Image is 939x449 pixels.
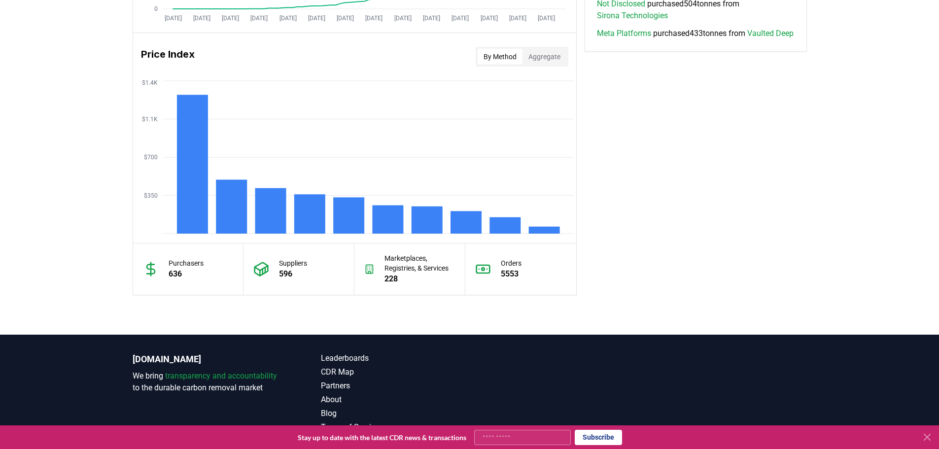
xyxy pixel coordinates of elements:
[169,258,204,268] p: Purchasers
[337,15,354,22] tspan: [DATE]
[164,15,181,22] tspan: [DATE]
[154,5,158,12] tspan: 0
[321,408,470,419] a: Blog
[193,15,210,22] tspan: [DATE]
[222,15,239,22] tspan: [DATE]
[480,15,497,22] tspan: [DATE]
[321,421,470,433] a: Terms of Service
[597,28,651,39] a: Meta Platforms
[384,253,455,273] p: Marketplaces, Registries, & Services
[142,79,158,86] tspan: $1.4K
[321,352,470,364] a: Leaderboards
[144,154,158,161] tspan: $700
[422,15,440,22] tspan: [DATE]
[452,15,469,22] tspan: [DATE]
[478,49,522,65] button: By Method
[501,258,522,268] p: Orders
[250,15,268,22] tspan: [DATE]
[165,371,277,380] span: transparency and accountability
[321,380,470,392] a: Partners
[308,15,325,22] tspan: [DATE]
[141,47,195,67] h3: Price Index
[384,273,455,285] p: 228
[169,268,204,280] p: 636
[133,352,281,366] p: [DOMAIN_NAME]
[321,366,470,378] a: CDR Map
[142,116,158,123] tspan: $1.1K
[597,10,668,22] a: Sirona Technologies
[279,258,307,268] p: Suppliers
[279,15,296,22] tspan: [DATE]
[144,192,158,199] tspan: $350
[538,15,555,22] tspan: [DATE]
[501,268,522,280] p: 5553
[747,28,794,39] a: Vaulted Deep
[133,370,281,394] p: We bring to the durable carbon removal market
[522,49,566,65] button: Aggregate
[365,15,383,22] tspan: [DATE]
[321,394,470,406] a: About
[394,15,411,22] tspan: [DATE]
[597,28,794,39] span: purchased 433 tonnes from
[279,268,307,280] p: 596
[509,15,526,22] tspan: [DATE]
